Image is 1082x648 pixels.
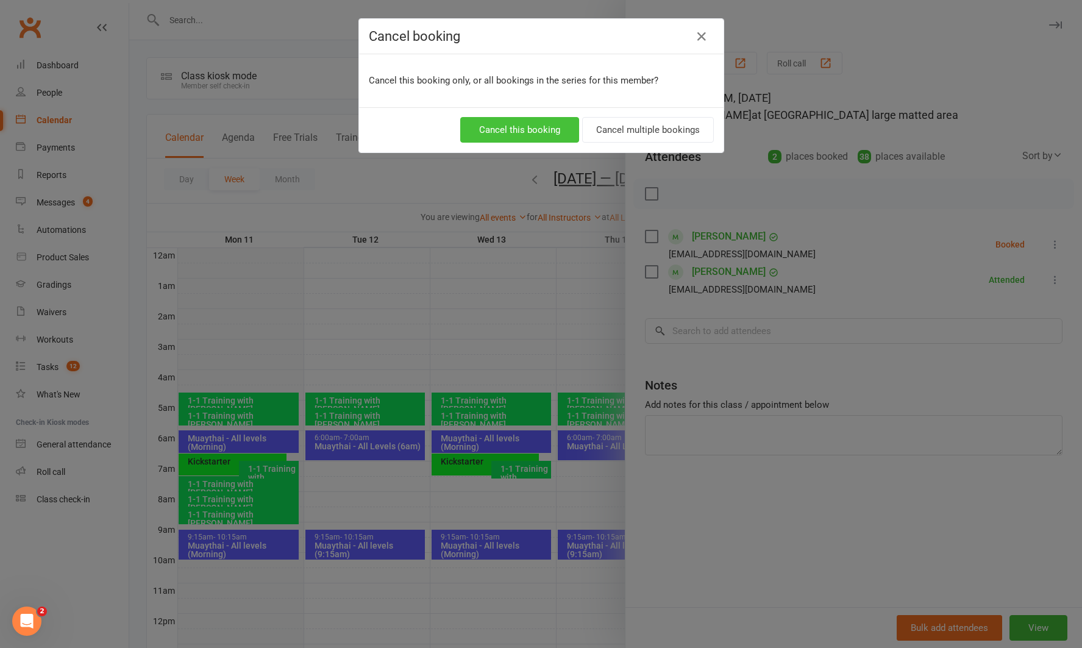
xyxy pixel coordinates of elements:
[369,73,714,88] p: Cancel this booking only, or all bookings in the series for this member?
[692,27,711,46] button: Close
[369,29,714,44] h4: Cancel booking
[37,607,47,616] span: 2
[12,607,41,636] iframe: Intercom live chat
[582,117,714,143] button: Cancel multiple bookings
[460,117,579,143] button: Cancel this booking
